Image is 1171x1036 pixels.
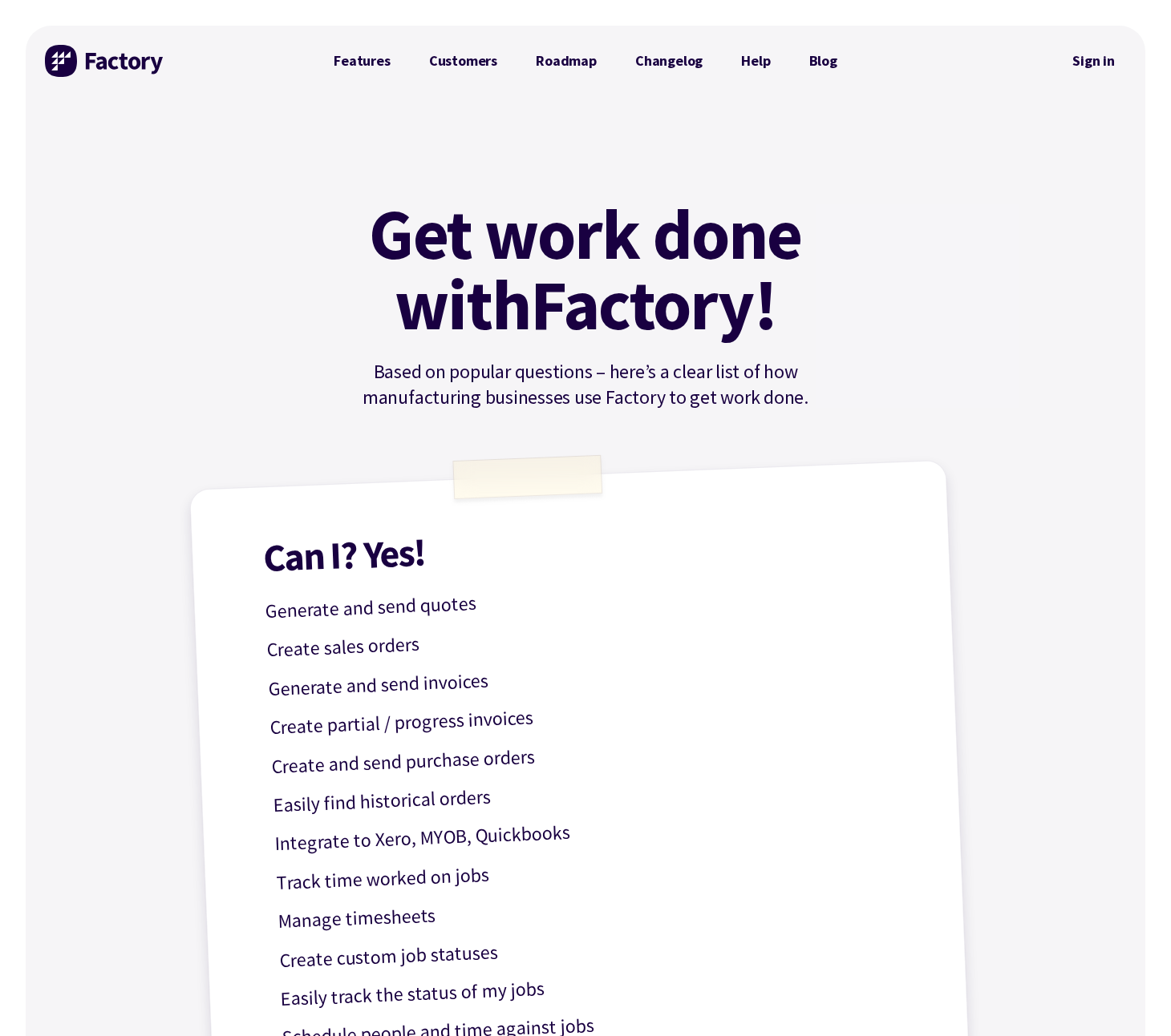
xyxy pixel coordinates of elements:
p: Create partial / progress invoices [269,687,910,744]
p: Create custom job statuses [278,920,919,976]
nav: Secondary Navigation [1061,42,1126,79]
p: Generate and send invoices [268,649,909,705]
p: Manage timesheets [278,881,918,937]
a: Features [314,45,410,77]
p: Generate and send quotes [265,571,906,627]
p: Create sales orders [266,610,907,666]
p: Track time worked on jobs [276,842,917,898]
nav: Primary Navigation [314,45,857,77]
a: Changelog [616,45,722,77]
a: Blog [790,45,857,77]
p: Create and send purchase orders [271,726,912,782]
mark: Factory! [530,269,776,340]
h1: Can I? Yes! [263,514,904,577]
a: Roadmap [517,45,616,77]
p: Based on popular questions – here’s a clear list of how manufacturing businesses use Factory to g... [314,359,857,410]
p: Easily track the status of my jobs [280,959,921,1015]
p: Integrate to Xero, MYOB, Quickbooks [274,804,915,860]
a: Help [722,45,789,77]
a: Sign in [1061,42,1126,79]
img: Factory [45,45,165,77]
p: Easily find historical orders [273,765,914,821]
a: Customers [410,45,517,77]
h1: Get work done with [345,199,826,340]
